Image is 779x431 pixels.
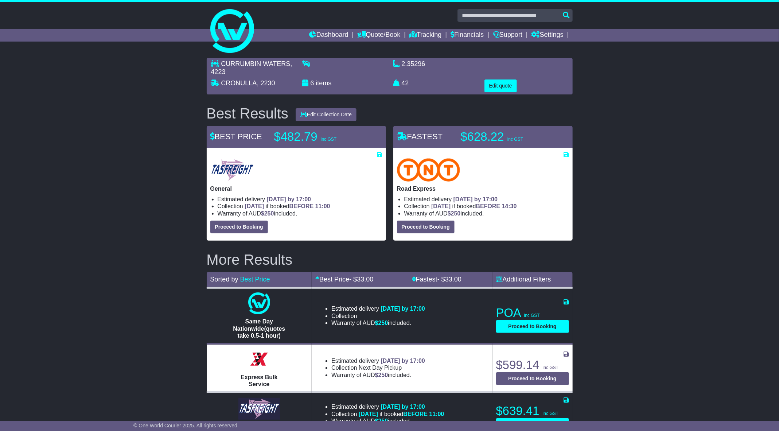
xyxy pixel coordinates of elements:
[448,210,461,217] span: $
[397,132,443,141] span: FASTEST
[381,404,425,410] span: [DATE] by 17:00
[221,79,257,87] span: CRONULLA
[315,276,373,283] a: Best Price- $33.00
[218,203,382,210] li: Collection
[451,29,484,42] a: Financials
[453,196,498,202] span: [DATE] by 17:00
[531,29,564,42] a: Settings
[496,418,569,431] button: Proceed to Booking
[484,79,517,92] button: Edit quote
[267,196,311,202] span: [DATE] by 17:00
[437,276,461,283] span: - $
[133,423,239,428] span: © One World Courier 2025. All rights reserved.
[257,79,275,87] span: , 2230
[378,320,388,326] span: 250
[238,398,280,420] img: Tasfreight: Express
[207,252,573,268] h2: More Results
[507,137,523,142] span: inc GST
[524,313,540,318] span: inc GST
[409,29,441,42] a: Tracking
[245,203,330,209] span: if booked
[359,411,444,417] span: if booked
[264,210,274,217] span: 250
[218,210,382,217] li: Warranty of AUD included.
[211,60,292,75] span: , 4223
[331,312,425,319] li: Collection
[496,358,569,372] p: $599.14
[402,60,425,67] span: 2.35296
[233,318,285,338] span: Same Day Nationwide(quotes take 0.5-1 hour)
[431,203,517,209] span: if booked
[248,348,270,370] img: Border Express: Express Bulk Service
[402,79,409,87] span: 42
[357,276,373,283] span: 33.00
[296,108,357,121] button: Edit Collection Date
[349,276,373,283] span: - $
[496,306,569,320] p: POA
[445,276,461,283] span: 33.00
[331,418,444,424] li: Warranty of AUD included.
[543,411,558,416] span: inc GST
[203,105,292,121] div: Best Results
[502,203,517,209] span: 14:30
[375,372,388,378] span: $
[289,203,314,209] span: BEFORE
[381,358,425,364] span: [DATE] by 17:00
[375,418,388,424] span: $
[397,185,569,192] p: Road Express
[210,185,382,192] p: General
[429,411,444,417] span: 11:00
[221,60,291,67] span: CURRUMBIN WATERS
[375,320,388,326] span: $
[309,29,348,42] a: Dashboard
[397,221,455,233] button: Proceed to Booking
[397,158,460,182] img: TNT Domestic: Road Express
[403,411,428,417] span: BEFORE
[378,372,388,378] span: 250
[321,137,336,142] span: inc GST
[543,365,558,370] span: inc GST
[274,129,365,144] p: $482.79
[261,210,274,217] span: $
[331,372,425,378] li: Warranty of AUD included.
[431,203,451,209] span: [DATE]
[331,411,444,418] li: Collection
[476,203,500,209] span: BEFORE
[210,158,254,182] img: Tasfreight: General
[359,365,402,371] span: Next Day Pickup
[378,418,388,424] span: 250
[496,276,551,283] a: Additional Filters
[359,411,378,417] span: [DATE]
[331,357,425,364] li: Estimated delivery
[496,372,569,385] button: Proceed to Booking
[210,221,268,233] button: Proceed to Booking
[316,79,332,87] span: items
[331,364,425,371] li: Collection
[381,306,425,312] span: [DATE] by 17:00
[248,292,270,314] img: One World Courier: Same Day Nationwide(quotes take 0.5-1 hour)
[412,276,461,283] a: Fastest- $33.00
[210,132,262,141] span: BEST PRICE
[331,319,425,326] li: Warranty of AUD included.
[241,374,277,387] span: Express Bulk Service
[404,196,569,203] li: Estimated delivery
[493,29,522,42] a: Support
[245,203,264,209] span: [DATE]
[357,29,400,42] a: Quote/Book
[218,196,382,203] li: Estimated delivery
[496,320,569,333] button: Proceed to Booking
[404,210,569,217] li: Warranty of AUD included.
[315,203,330,209] span: 11:00
[331,403,444,410] li: Estimated delivery
[404,203,569,210] li: Collection
[451,210,461,217] span: 250
[461,129,552,144] p: $628.22
[496,404,569,418] p: $639.41
[240,276,270,283] a: Best Price
[210,276,238,283] span: Sorted by
[311,79,314,87] span: 6
[331,305,425,312] li: Estimated delivery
